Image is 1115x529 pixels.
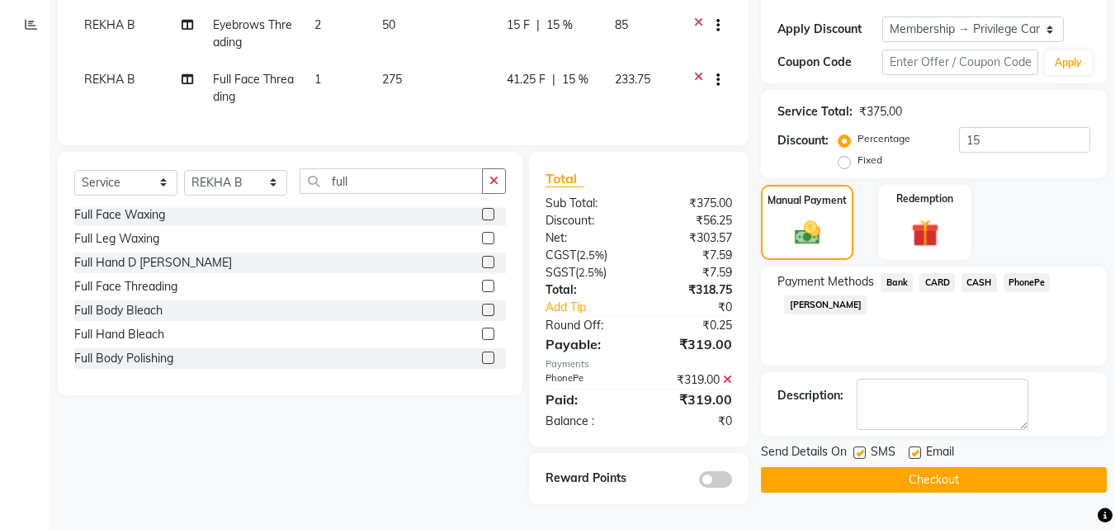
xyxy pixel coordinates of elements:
span: 15 % [546,17,573,34]
span: Payment Methods [777,273,874,290]
span: 15 % [562,71,588,88]
span: 2.5% [579,266,603,279]
a: Add Tip [533,299,656,316]
img: _cash.svg [787,218,829,248]
div: Payable: [533,334,639,354]
span: 50 [382,17,395,32]
span: 1 [314,72,321,87]
span: Total [546,170,583,187]
div: Total: [533,281,639,299]
div: ( ) [533,247,639,264]
span: Send Details On [761,443,847,464]
div: Coupon Code [777,54,881,71]
div: ₹375.00 [859,103,902,120]
span: 85 [615,17,628,32]
span: SMS [871,443,895,464]
span: CARD [919,273,955,292]
div: ₹319.00 [639,371,744,389]
div: Full Leg Waxing [74,230,159,248]
span: 15 F [507,17,530,34]
div: Discount: [777,132,829,149]
span: 41.25 F [507,71,546,88]
div: ₹375.00 [639,195,744,212]
div: Full Body Bleach [74,302,163,319]
div: ₹56.25 [639,212,744,229]
span: CASH [961,273,997,292]
input: Search or Scan [300,168,483,194]
label: Percentage [858,131,910,146]
span: [PERSON_NAME] [784,295,867,314]
span: Eyebrows Threading [213,17,292,50]
span: Bank [881,273,913,292]
span: | [536,17,540,34]
span: CGST [546,248,576,262]
span: 2 [314,17,321,32]
span: 2.5% [579,248,604,262]
div: Discount: [533,212,639,229]
div: ₹318.75 [639,281,744,299]
div: PhonePe [533,371,639,389]
span: REKHA B [84,72,135,87]
span: 233.75 [615,72,650,87]
span: SGST [546,265,575,280]
span: | [552,71,555,88]
label: Fixed [858,153,882,168]
div: ₹0 [639,413,744,430]
span: REKHA B [84,17,135,32]
div: Full Body Polishing [74,350,173,367]
div: Description: [777,387,843,404]
div: ₹7.59 [639,264,744,281]
div: Full Face Waxing [74,206,165,224]
span: PhonePe [1004,273,1051,292]
div: ₹303.57 [639,229,744,247]
span: Email [926,443,954,464]
div: Paid: [533,390,639,409]
div: ₹0.25 [639,317,744,334]
div: Net: [533,229,639,247]
div: ₹0 [657,299,745,316]
div: ( ) [533,264,639,281]
div: Service Total: [777,103,853,120]
div: ₹319.00 [639,334,744,354]
button: Checkout [761,467,1107,493]
label: Redemption [896,191,953,206]
div: Full Hand Bleach [74,326,164,343]
div: Balance : [533,413,639,430]
div: ₹7.59 [639,247,744,264]
div: Sub Total: [533,195,639,212]
span: Full Face Threading [213,72,294,104]
div: Apply Discount [777,21,881,38]
span: 275 [382,72,402,87]
div: Round Off: [533,317,639,334]
label: Manual Payment [768,193,847,208]
div: Payments [546,357,732,371]
div: ₹319.00 [639,390,744,409]
button: Apply [1045,50,1092,75]
div: Reward Points [533,470,639,488]
input: Enter Offer / Coupon Code [882,50,1038,75]
div: Full Hand D [PERSON_NAME] [74,254,232,272]
img: _gift.svg [903,216,947,250]
div: Full Face Threading [74,278,177,295]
